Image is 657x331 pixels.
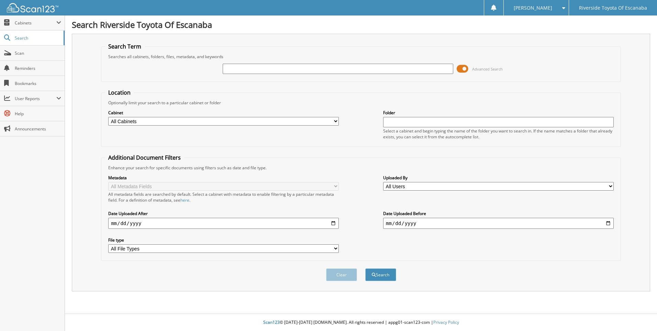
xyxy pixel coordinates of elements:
[108,191,339,203] div: All metadata fields are searched by default. Select a cabinet with metadata to enable filtering b...
[383,211,614,216] label: Date Uploaded Before
[433,319,459,325] a: Privacy Policy
[263,319,280,325] span: Scan123
[108,110,339,116] label: Cabinet
[108,175,339,181] label: Metadata
[472,66,503,72] span: Advanced Search
[15,126,61,132] span: Announcements
[623,298,657,331] iframe: Chat Widget
[579,6,647,10] span: Riverside Toyota Of Escanaba
[105,89,134,96] legend: Location
[105,43,145,50] legend: Search Term
[7,3,58,12] img: scan123-logo-white.svg
[383,128,614,140] div: Select a cabinet and begin typing the name of the folder you want to search in. If the name match...
[383,218,614,229] input: end
[105,54,617,60] div: Searches all cabinets, folders, files, metadata, and keywords
[383,110,614,116] label: Folder
[15,111,61,117] span: Help
[180,197,189,203] a: here
[326,268,357,281] button: Clear
[105,100,617,106] div: Optionally limit your search to a particular cabinet or folder
[15,81,61,86] span: Bookmarks
[15,65,61,71] span: Reminders
[365,268,396,281] button: Search
[15,96,56,102] span: User Reports
[72,19,650,30] h1: Search Riverside Toyota Of Escanaba
[65,314,657,331] div: © [DATE]-[DATE] [DOMAIN_NAME]. All rights reserved | appg01-scan123-com |
[108,237,339,243] label: File type
[105,165,617,171] div: Enhance your search for specific documents using filters such as date and file type.
[108,218,339,229] input: start
[108,211,339,216] label: Date Uploaded After
[15,35,60,41] span: Search
[15,50,61,56] span: Scan
[15,20,56,26] span: Cabinets
[105,154,184,161] legend: Additional Document Filters
[383,175,614,181] label: Uploaded By
[514,6,552,10] span: [PERSON_NAME]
